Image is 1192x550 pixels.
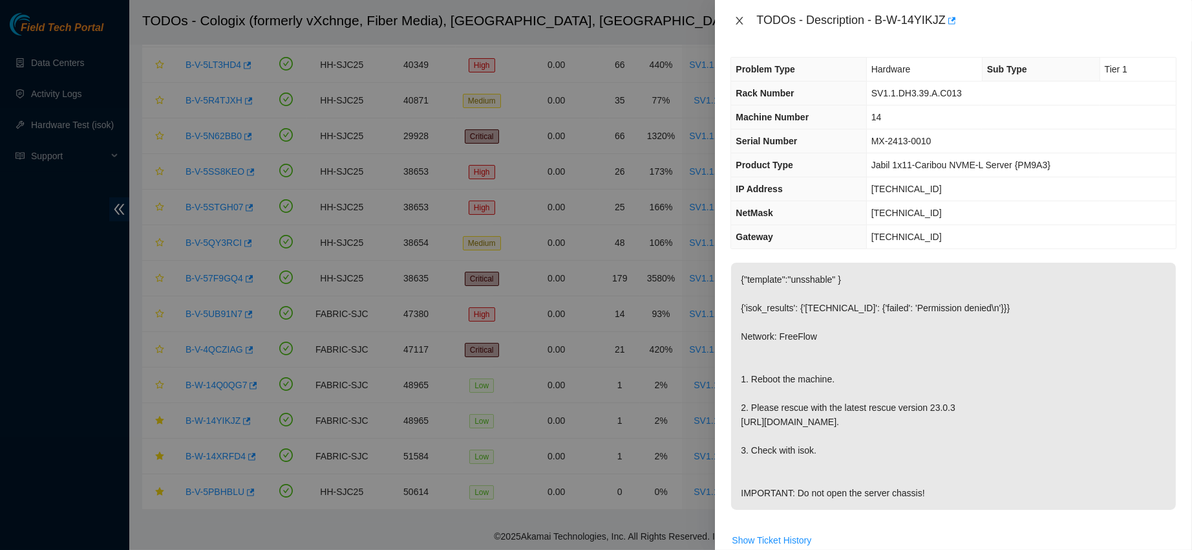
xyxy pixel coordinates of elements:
[987,64,1027,74] span: Sub Type
[730,15,749,27] button: Close
[736,64,795,74] span: Problem Type
[871,208,942,218] span: [TECHNICAL_ID]
[871,64,911,74] span: Hardware
[736,136,797,146] span: Serial Number
[756,10,1176,31] div: TODOs - Description - B-W-14YIKJZ
[736,184,782,194] span: IP Address
[736,160,793,170] span: Product Type
[736,88,794,98] span: Rack Number
[871,184,942,194] span: [TECHNICAL_ID]
[871,160,1050,170] span: Jabil 1x11-Caribou NVME-L Server {PM9A3}
[871,232,942,242] span: [TECHNICAL_ID]
[734,16,745,26] span: close
[871,88,962,98] span: SV1.1.DH3.39.A.C013
[736,232,773,242] span: Gateway
[736,208,773,218] span: NetMask
[1105,64,1127,74] span: Tier 1
[871,112,882,122] span: 14
[732,533,811,547] span: Show Ticket History
[736,112,809,122] span: Machine Number
[731,263,1176,510] p: {"template":"unsshable" } {'isok_results': {'[TECHNICAL_ID]': {'failed': 'Permission denied\n'}}}...
[871,136,931,146] span: MX-2413-0010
